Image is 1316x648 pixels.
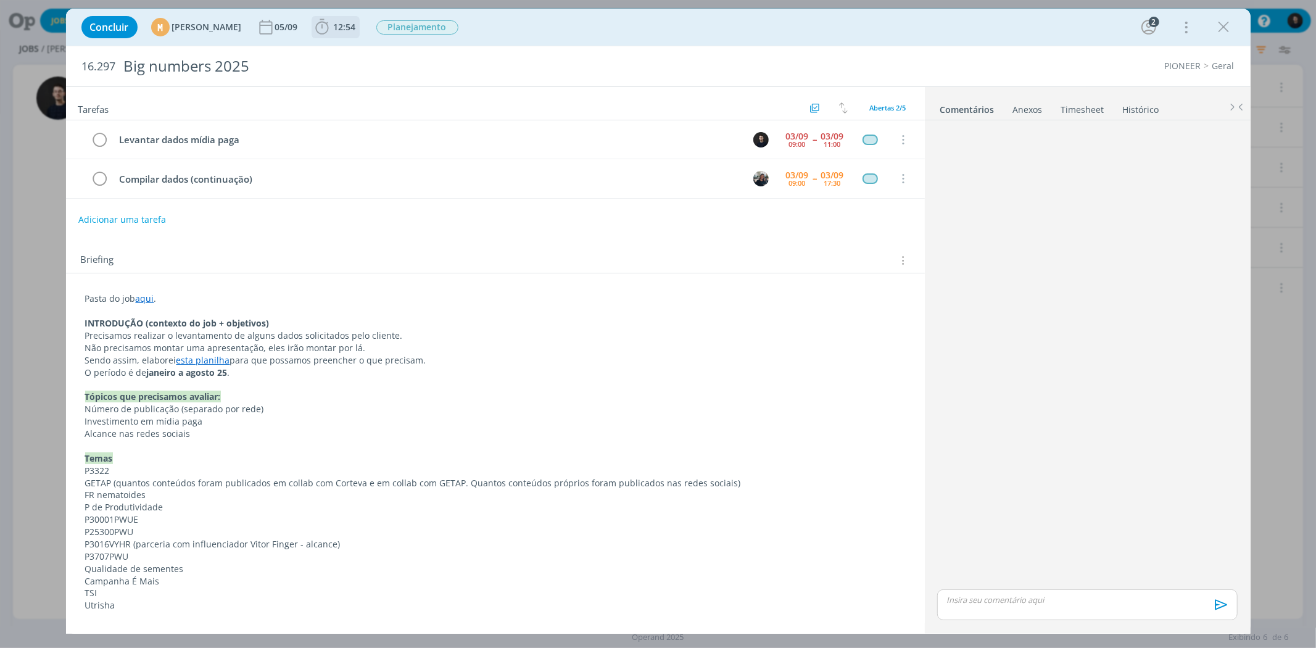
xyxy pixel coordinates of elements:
div: 03/09 [821,171,844,180]
button: C [752,130,771,149]
p: Alcance nas redes sociais [85,428,906,440]
p: Número de publicação (separado por rede) [85,403,906,415]
div: 03/09 [786,171,809,180]
p: Sendo assim, elaborei para que possamos preencher o que precisam. [85,354,906,367]
span: Planejamento [376,20,458,35]
p: Investimento em mídia paga [85,415,906,428]
span: Tarefas [78,101,109,115]
a: Comentários [940,98,995,116]
p: P3016VYHR (parceria com influenciador Vitor Finger - alcance) [85,538,906,550]
span: 12:54 [334,21,356,33]
div: 09:00 [789,180,806,186]
button: M [752,169,771,188]
strong: Temas [85,452,113,464]
span: [PERSON_NAME] [172,23,242,31]
p: Precisamos realizar o levantamento de alguns dados solicitados pelo cliente. [85,330,906,342]
div: 09:00 [789,141,806,147]
img: M [753,171,769,186]
button: M[PERSON_NAME] [151,18,242,36]
p: P30001PWUE [85,513,906,526]
span: Abertas 2/5 [870,103,906,112]
p: FR nematoides [85,489,906,501]
p: Pasta do job . [85,293,906,305]
span: 16.297 [82,60,116,73]
a: Timesheet [1061,98,1105,116]
p: GETAP (quantos conteúdos foram publicados em collab com Corteva e em collab com GETAP. Quantos co... [85,477,906,489]
strong: INTRODUÇÃO (contexto do job + objetivos) [85,317,270,329]
span: -- [813,174,817,183]
button: Adicionar uma tarefa [78,209,167,231]
a: Histórico [1122,98,1160,116]
p: Qualidade de sementes [85,563,906,575]
div: 11:00 [824,141,841,147]
div: Anexos [1013,104,1043,116]
div: M [151,18,170,36]
p: P3322 [85,465,906,477]
div: Compilar dados (continuação) [114,172,742,187]
div: 17:30 [824,180,841,186]
strong: Tópicos que precisamos avaliar: [85,391,221,402]
p: P3707PWU [85,550,906,563]
div: 05/09 [275,23,300,31]
span: Briefing [81,252,114,268]
a: esta planilha [176,354,230,366]
p: Campanha É Mais [85,575,906,588]
div: 03/09 [821,132,844,141]
a: aqui [136,293,154,304]
button: 12:54 [312,17,359,37]
p: P de Produtividade [85,501,906,513]
span: Concluir [90,22,129,32]
div: 03/09 [786,132,809,141]
p: TSI [85,587,906,599]
img: C [753,132,769,147]
p: Não precisamos montar uma apresentação, eles irão montar por lá. [85,342,906,354]
img: arrow-down-up.svg [839,102,848,114]
span: -- [813,135,817,144]
button: Concluir [81,16,138,38]
strong: janeiro a agosto 25 [147,367,228,378]
button: Planejamento [376,20,459,35]
a: PIONEER [1165,60,1201,72]
div: Big numbers 2025 [118,51,749,81]
a: Geral [1212,60,1235,72]
div: dialog [66,9,1251,634]
div: Levantar dados mídia paga [114,132,742,147]
p: O período é de . [85,367,906,379]
button: 2 [1139,17,1159,37]
p: P25300PWU [85,526,906,538]
div: 2 [1149,17,1159,27]
p: Utrisha [85,599,906,612]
